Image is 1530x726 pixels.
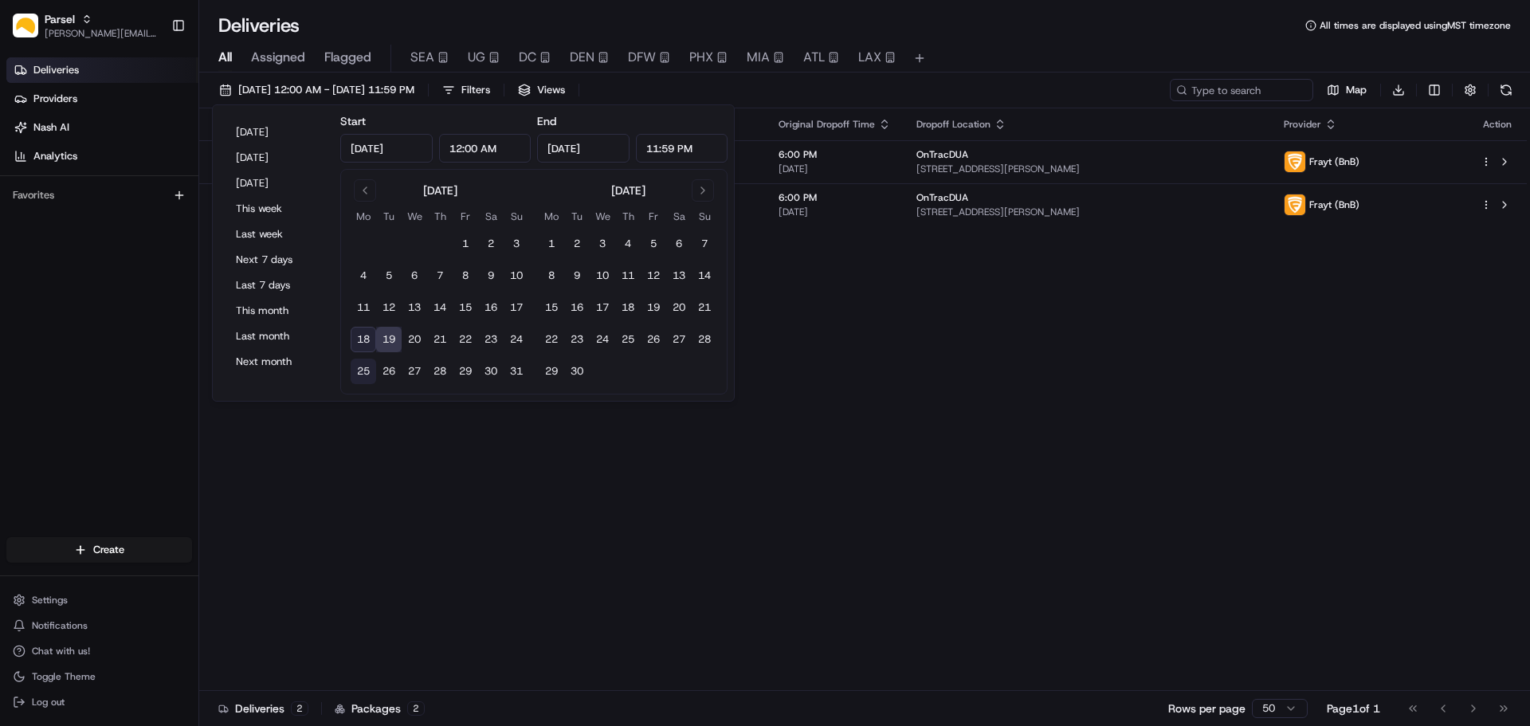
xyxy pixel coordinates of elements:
[1327,700,1380,716] div: Page 1 of 1
[747,48,770,67] span: MIA
[229,172,324,194] button: [DATE]
[402,327,427,352] button: 20
[692,263,717,288] button: 14
[128,225,262,253] a: 💻API Documentation
[666,295,692,320] button: 20
[427,208,453,225] th: Thursday
[468,48,485,67] span: UG
[402,295,427,320] button: 13
[539,359,564,384] button: 29
[641,327,666,352] button: 26
[271,157,290,176] button: Start new chat
[1320,79,1374,101] button: Map
[615,231,641,257] button: 4
[692,295,717,320] button: 21
[229,249,324,271] button: Next 7 days
[689,48,713,67] span: PHX
[54,152,261,168] div: Start new chat
[229,300,324,322] button: This month
[692,231,717,257] button: 7
[590,327,615,352] button: 24
[453,208,478,225] th: Friday
[641,231,666,257] button: 5
[537,83,565,97] span: Views
[32,645,90,657] span: Chat with us!
[291,701,308,716] div: 2
[229,351,324,373] button: Next month
[453,263,478,288] button: 8
[238,83,414,97] span: [DATE] 12:00 AM - [DATE] 11:59 PM
[615,295,641,320] button: 18
[478,231,504,257] button: 2
[590,263,615,288] button: 10
[351,359,376,384] button: 25
[666,327,692,352] button: 27
[803,48,825,67] span: ATL
[324,48,371,67] span: Flagged
[33,149,77,163] span: Analytics
[453,295,478,320] button: 15
[229,274,324,296] button: Last 7 days
[504,327,529,352] button: 24
[407,701,425,716] div: 2
[10,225,128,253] a: 📗Knowledge Base
[519,48,536,67] span: DC
[1309,198,1359,211] span: Frayt (BnB)
[511,79,572,101] button: Views
[478,208,504,225] th: Saturday
[351,295,376,320] button: 11
[45,27,159,40] span: [PERSON_NAME][EMAIL_ADDRESS][PERSON_NAME][DOMAIN_NAME]
[478,327,504,352] button: 23
[1285,194,1305,215] img: frayt-logo.jpeg
[564,359,590,384] button: 30
[615,263,641,288] button: 11
[666,208,692,225] th: Saturday
[376,208,402,225] th: Tuesday
[1284,118,1321,131] span: Provider
[453,359,478,384] button: 29
[6,589,192,611] button: Settings
[504,208,529,225] th: Sunday
[439,134,532,163] input: Time
[427,327,453,352] button: 21
[427,263,453,288] button: 7
[779,118,875,131] span: Original Dropoff Time
[564,295,590,320] button: 16
[1320,19,1511,32] span: All times are displayed using MST timezone
[376,295,402,320] button: 12
[229,223,324,245] button: Last week
[916,148,968,161] span: OnTracDUA
[570,48,594,67] span: DEN
[427,359,453,384] button: 28
[402,208,427,225] th: Wednesday
[478,359,504,384] button: 30
[6,86,198,112] a: Providers
[402,263,427,288] button: 6
[376,263,402,288] button: 5
[504,295,529,320] button: 17
[6,143,198,169] a: Analytics
[537,134,630,163] input: Date
[590,295,615,320] button: 17
[376,327,402,352] button: 19
[537,114,556,128] label: End
[1346,83,1367,97] span: Map
[6,182,192,208] div: Favorites
[615,208,641,225] th: Thursday
[692,327,717,352] button: 28
[539,295,564,320] button: 15
[779,148,891,161] span: 6:00 PM
[539,231,564,257] button: 1
[6,614,192,637] button: Notifications
[159,270,193,282] span: Pylon
[112,269,193,282] a: Powered byPylon
[354,179,376,202] button: Go to previous month
[16,233,29,245] div: 📗
[615,327,641,352] button: 25
[564,327,590,352] button: 23
[504,231,529,257] button: 3
[427,295,453,320] button: 14
[6,115,198,140] a: Nash AI
[423,182,457,198] div: [DATE]
[504,263,529,288] button: 10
